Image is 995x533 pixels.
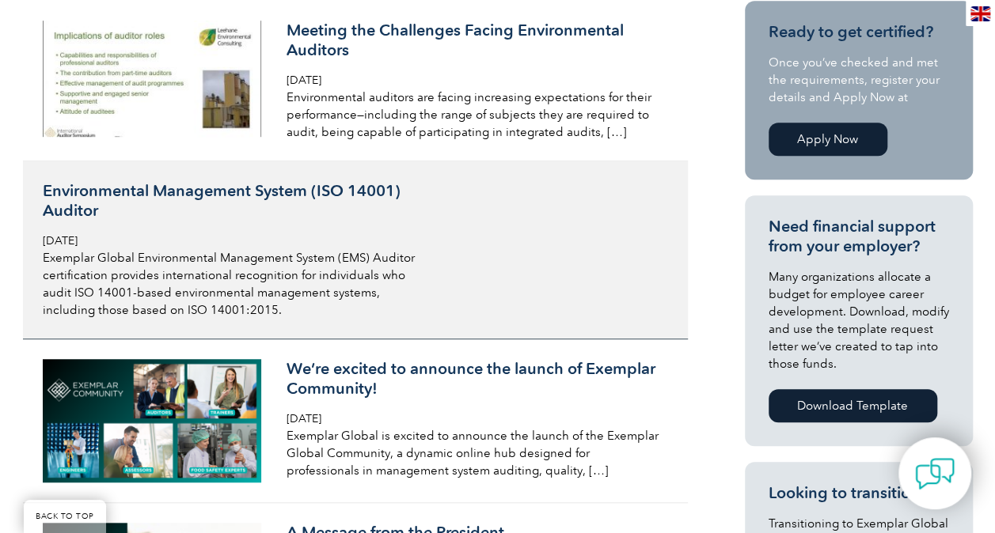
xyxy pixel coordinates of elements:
[769,22,949,42] h3: Ready to get certified?
[769,217,949,256] h3: Need financial support from your employer?
[769,483,949,503] h3: Looking to transition?
[287,359,662,399] h3: We’re excited to announce the launch of Exemplar Community!
[287,74,321,87] span: [DATE]
[43,249,418,319] p: Exemplar Global Environmental Management System (EMS) Auditor certification provides internationa...
[970,6,990,21] img: en
[287,21,662,60] h3: Meeting the Challenges Facing Environmental Auditors
[24,500,106,533] a: BACK TO TOP
[23,161,688,339] a: Environmental Management System (ISO 14001) Auditor [DATE] Exemplar Global Environmental Manageme...
[287,412,321,425] span: [DATE]
[769,123,887,156] a: Apply Now
[287,427,662,479] p: Exemplar Global is excited to announce the launch of the Exemplar Global Community, a dynamic onl...
[287,89,662,141] p: Environmental auditors are facing increasing expectations for their performance—including the ran...
[43,181,418,221] h3: Environmental Management System (ISO 14001) Auditor
[43,234,78,248] span: [DATE]
[769,389,937,422] a: Download Template
[769,54,949,106] p: Once you’ve checked and met the requirements, register your details and Apply Now at
[23,339,688,503] a: We’re excited to announce the launch of Exemplar Community! [DATE] Exemplar Global is excited to ...
[23,1,688,161] a: Meeting the Challenges Facing Environmental Auditors [DATE] Environmental auditors are facing inc...
[43,359,262,482] img: EG-Community-video-2-300x169.png
[769,268,949,372] p: Many organizations allocate a budget for employee career development. Download, modify and use th...
[43,21,262,137] img: meeting-the-challenges-facing-environmental-auditors-1-900x480-1-300x160.jpg
[915,454,955,493] img: contact-chat.png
